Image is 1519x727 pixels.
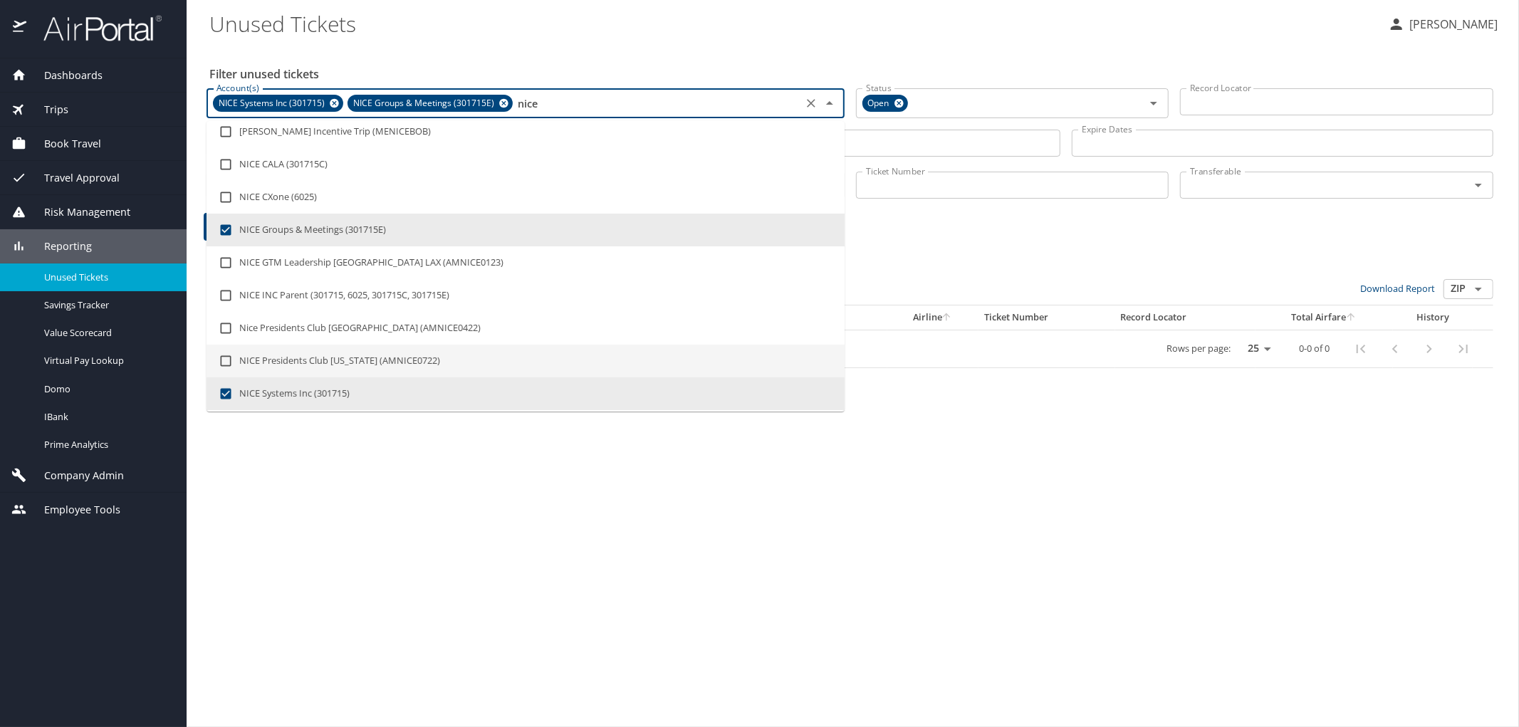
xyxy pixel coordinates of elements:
h1: Unused Tickets [209,1,1377,46]
th: Ticket Number [978,305,1115,330]
div: NICE Systems Inc (301715) [213,95,343,112]
span: Travel Approval [26,170,120,186]
li: NICE INC Parent (301715, 6025, 301715C, 301715E) [207,279,845,312]
li: Nice Presidents Club [GEOGRAPHIC_DATA] (AMNICE0422) [207,312,845,345]
span: Book Travel [26,136,101,152]
h3: 0 Results [207,254,1493,279]
li: NICE Groups & Meetings (301715E) [207,214,845,246]
span: Employee Tools [26,502,120,518]
img: icon-airportal.png [13,14,28,42]
button: Clear [801,93,821,113]
span: IBank [44,410,169,424]
th: Record Locator [1115,305,1256,330]
span: Dashboards [26,68,103,83]
button: [PERSON_NAME] [1382,11,1503,37]
select: rows per page [1236,338,1276,360]
th: History [1393,305,1473,330]
span: NICE Systems Inc (301715) [213,96,333,111]
span: Virtual Pay Lookup [44,354,169,367]
li: NICE GTM Leadership [GEOGRAPHIC_DATA] LAX (AMNICE0123) [207,246,845,279]
span: Reporting [26,239,92,254]
p: 0-0 of 0 [1299,344,1330,353]
span: Unused Tickets [44,271,169,284]
p: Rows per page: [1166,344,1231,353]
span: NICE Groups & Meetings (301715E) [348,96,503,111]
button: Close [820,93,840,113]
img: airportal-logo.png [28,14,162,42]
li: [PERSON_NAME]/[PERSON_NAME] (4045062789) [207,410,845,443]
li: [PERSON_NAME] Incentive Trip (MENICEBOB) [207,115,845,148]
th: Total Airfare [1256,305,1393,330]
p: [PERSON_NAME] [1405,16,1498,33]
li: NICE CXone (6025) [207,181,845,214]
li: NICE Presidents Club [US_STATE] (AMNICE0722) [207,345,845,377]
button: sort [942,313,952,323]
button: Filter [204,213,251,241]
span: Savings Tracker [44,298,169,312]
table: custom pagination table [207,305,1493,368]
span: Risk Management [26,204,130,220]
button: Open [1144,93,1164,113]
span: Company Admin [26,468,124,483]
div: NICE Groups & Meetings (301715E) [348,95,513,112]
span: Trips [26,102,68,117]
h2: Filter unused tickets [209,63,1496,85]
span: Prime Analytics [44,438,169,451]
button: Open [1468,175,1488,195]
a: Download Report [1360,282,1435,295]
li: NICE Systems Inc (301715) [207,377,845,410]
span: Value Scorecard [44,326,169,340]
button: sort [1347,313,1357,323]
span: Open [862,96,898,111]
li: NICE CALA (301715C) [207,148,845,181]
th: Airline [887,305,978,330]
button: Open [1468,279,1488,299]
div: Open [862,95,908,112]
span: Domo [44,382,169,396]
